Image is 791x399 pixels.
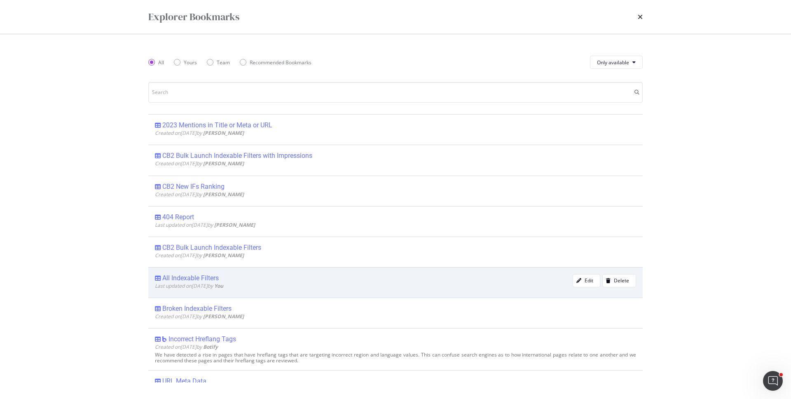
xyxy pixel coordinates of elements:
span: Created on [DATE] by [155,313,244,320]
span: Created on [DATE] by [155,160,244,167]
button: Edit [573,274,600,287]
span: Only available [597,59,629,66]
div: All [148,59,164,66]
b: Botify [203,343,218,350]
div: 404 Report [162,213,194,221]
div: Team [217,59,230,66]
div: Broken Indexable Filters [162,305,232,313]
span: Last updated on [DATE] by [155,221,255,228]
div: Incorrect Hreflang Tags [168,335,236,343]
input: Search [148,82,643,103]
button: Delete [602,274,636,287]
b: [PERSON_NAME] [203,252,244,259]
div: All [158,59,164,66]
div: We have detected a rise in pages that have hreflang tags that are targeting incorrect region and ... [155,352,636,364]
iframe: Intercom live chat [763,371,783,391]
div: CB2 Bulk Launch Indexable Filters with Impressions [162,152,312,160]
b: [PERSON_NAME] [203,313,244,320]
span: Created on [DATE] by [155,252,244,259]
div: Edit [585,277,593,284]
b: [PERSON_NAME] [214,221,255,228]
div: 2023 Mentions in Title or Meta or URL [162,121,272,129]
b: [PERSON_NAME] [203,191,244,198]
span: Last updated on [DATE] by [155,282,223,289]
b: [PERSON_NAME] [203,129,244,136]
div: CB2 New IFs Ranking [162,183,225,191]
div: CB2 Bulk Launch Indexable Filters [162,244,261,252]
div: Explorer Bookmarks [148,10,239,24]
span: Created on [DATE] by [155,343,218,350]
div: All Indexable Filters [162,274,219,282]
div: Yours [174,59,197,66]
b: You [214,282,223,289]
div: Delete [614,277,629,284]
div: Recommended Bookmarks [240,59,311,66]
div: Recommended Bookmarks [250,59,311,66]
b: [PERSON_NAME] [203,160,244,167]
span: Created on [DATE] by [155,191,244,198]
button: Only available [590,56,643,69]
div: Team [207,59,230,66]
div: URL Meta Data [162,377,206,385]
span: Created on [DATE] by [155,129,244,136]
div: Yours [184,59,197,66]
div: times [638,10,643,24]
